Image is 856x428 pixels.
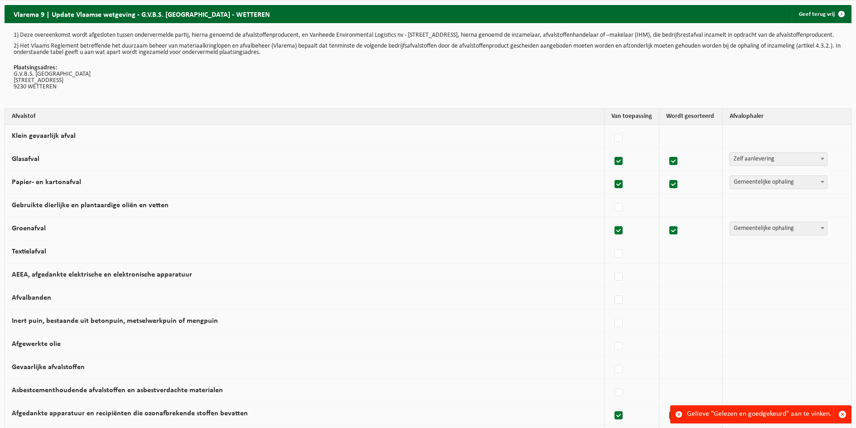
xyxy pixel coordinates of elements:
span: Gemeentelijke ophaling [730,222,827,235]
th: Wordt gesorteerd [659,109,723,125]
span: Zelf aanlevering [730,152,827,166]
label: Gevaarlijke afvalstoffen [12,364,85,371]
label: Gebruikte dierlijke en plantaardige oliën en vetten [12,202,169,209]
label: Textielafval [12,248,46,255]
label: Papier- en kartonafval [12,179,81,186]
label: Glasafval [12,156,39,163]
span: Gemeentelijke ophaling [730,222,827,235]
th: Van toepassing [605,109,659,125]
h2: Vlarema 9 | Update Vlaamse wetgeving - G.V.B.S. [GEOGRAPHIC_DATA] - WETTEREN [5,5,279,23]
p: G.V.B.S. [GEOGRAPHIC_DATA] [STREET_ADDRESS] 9230 WETTEREN [14,65,842,90]
span: Gemeentelijke ophaling [730,176,827,189]
label: Asbestcementhoudende afvalstoffen en asbestverdachte materialen [12,387,223,394]
label: Klein gevaarlijk afval [12,132,76,140]
p: 1) Deze overeenkomst wordt afgesloten tussen ondervermelde partij, hierna genoemd de afvalstoffen... [14,32,842,39]
div: Gelieve "Gelezen en goedgekeurd" aan te vinken. [687,406,833,423]
label: Groenafval [12,225,46,232]
label: Inert puin, bestaande uit betonpuin, metselwerkpuin of mengpuin [12,317,218,325]
a: Geef terug vrij [792,5,851,23]
label: Afgewerkte olie [12,340,61,348]
label: Afvalbanden [12,294,51,302]
th: Afvalstof [5,109,605,125]
label: AEEA, afgedankte elektrische en elektronische apparatuur [12,271,192,278]
span: Zelf aanlevering [730,153,827,165]
th: Afvalophaler [723,109,851,125]
p: 2) Het Vlaams Reglement betreffende het duurzaam beheer van materiaalkringlopen en afvalbeheer (V... [14,43,842,56]
label: Afgedankte apparatuur en recipiënten die ozonafbrekende stoffen bevatten [12,410,248,417]
strong: Plaatsingsadres: [14,64,57,71]
span: Gemeentelijke ophaling [730,175,827,189]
